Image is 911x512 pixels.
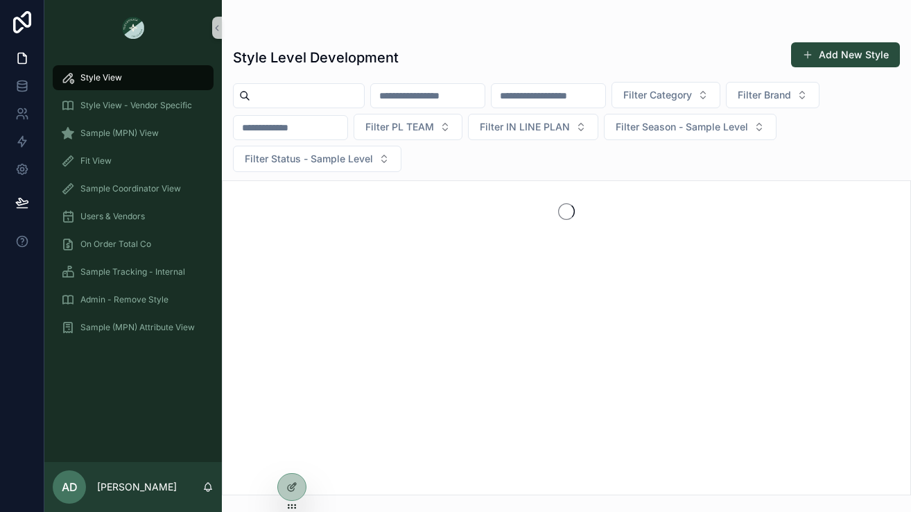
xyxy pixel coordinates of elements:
[80,266,185,278] span: Sample Tracking - Internal
[80,100,192,111] span: Style View - Vendor Specific
[80,183,181,194] span: Sample Coordinator View
[122,17,144,39] img: App logo
[80,322,195,333] span: Sample (MPN) Attribute View
[62,479,78,495] span: AD
[738,88,791,102] span: Filter Brand
[80,294,168,305] span: Admin - Remove Style
[53,287,214,312] a: Admin - Remove Style
[53,176,214,201] a: Sample Coordinator View
[80,128,159,139] span: Sample (MPN) View
[365,120,434,134] span: Filter PL TEAM
[245,152,373,166] span: Filter Status - Sample Level
[53,204,214,229] a: Users & Vendors
[53,121,214,146] a: Sample (MPN) View
[53,148,214,173] a: Fit View
[80,155,112,167] span: Fit View
[44,56,222,358] div: scrollable content
[53,232,214,257] a: On Order Total Co
[53,93,214,118] a: Style View - Vendor Specific
[97,480,177,494] p: [PERSON_NAME]
[233,146,401,172] button: Select Button
[354,114,462,140] button: Select Button
[611,82,720,108] button: Select Button
[233,48,399,67] h1: Style Level Development
[80,211,145,222] span: Users & Vendors
[616,120,748,134] span: Filter Season - Sample Level
[80,72,122,83] span: Style View
[80,239,151,250] span: On Order Total Co
[53,259,214,284] a: Sample Tracking - Internal
[791,42,900,67] button: Add New Style
[604,114,776,140] button: Select Button
[623,88,692,102] span: Filter Category
[53,65,214,90] a: Style View
[726,82,819,108] button: Select Button
[468,114,598,140] button: Select Button
[53,315,214,340] a: Sample (MPN) Attribute View
[480,120,570,134] span: Filter IN LINE PLAN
